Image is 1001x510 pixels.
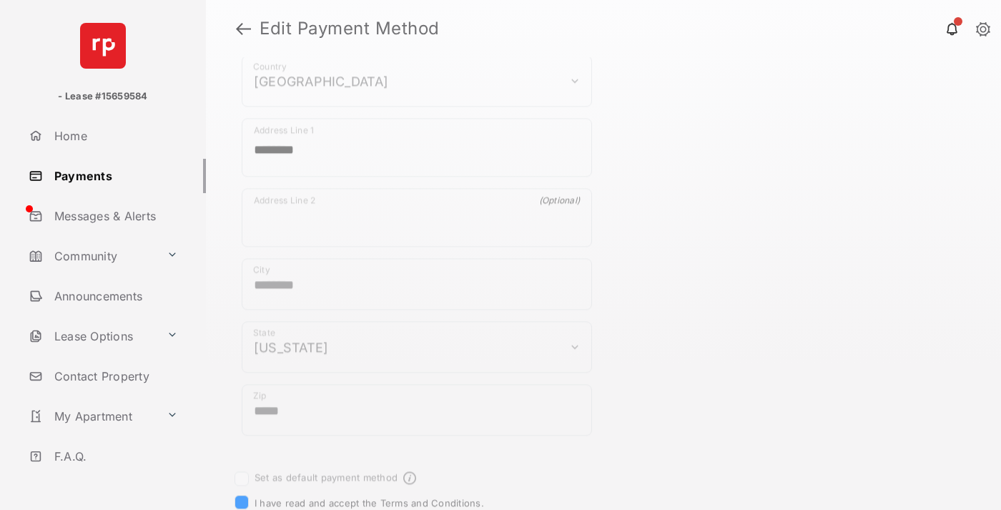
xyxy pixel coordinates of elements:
[242,118,592,177] div: payment_method_screening[postal_addresses][addressLine1]
[242,321,592,373] div: payment_method_screening[postal_addresses][administrativeArea]
[23,359,206,393] a: Contact Property
[255,471,398,483] label: Set as default payment method
[260,20,440,37] strong: Edit Payment Method
[403,471,416,484] span: Default payment method info
[23,279,206,313] a: Announcements
[23,439,206,474] a: F.A.Q.
[23,239,161,273] a: Community
[23,199,206,233] a: Messages & Alerts
[242,55,592,107] div: payment_method_screening[postal_addresses][country]
[242,258,592,310] div: payment_method_screening[postal_addresses][locality]
[80,23,126,69] img: svg+xml;base64,PHN2ZyB4bWxucz0iaHR0cDovL3d3dy53My5vcmcvMjAwMC9zdmciIHdpZHRoPSI2NCIgaGVpZ2h0PSI2NC...
[58,89,147,104] p: - Lease #15659584
[23,319,161,353] a: Lease Options
[23,119,206,153] a: Home
[242,384,592,436] div: payment_method_screening[postal_addresses][postalCode]
[242,188,592,247] div: payment_method_screening[postal_addresses][addressLine2]
[23,399,161,433] a: My Apartment
[23,159,206,193] a: Payments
